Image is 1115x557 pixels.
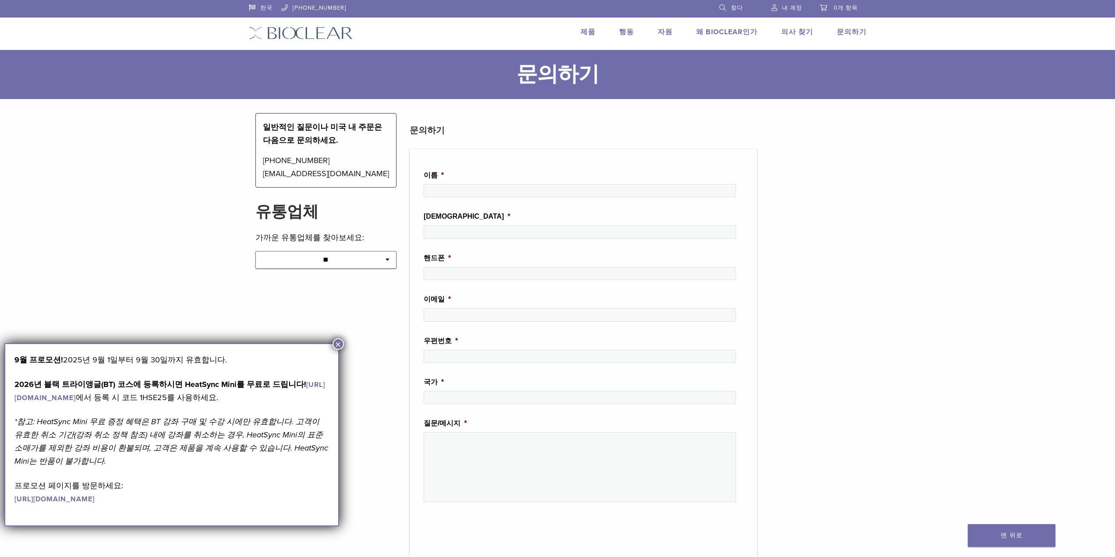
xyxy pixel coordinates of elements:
font: [PHONE_NUMBER] [263,156,329,165]
font: 한국 [260,4,273,11]
font: 9월 프로모션! [14,355,63,365]
font: 핸드폰 [424,254,445,262]
button: 닫다 [333,338,344,350]
font: 질문/메시지 [424,419,460,427]
font: 유통업체 [255,202,319,221]
font: 문의하기 [410,125,445,136]
font: 국가 [424,378,438,386]
a: 왜 Bioclear인가 [696,28,757,36]
iframe: 리캡차 [424,516,557,550]
font: × [335,338,341,350]
a: 문의하기 [837,28,867,36]
a: 자원 [658,28,673,36]
font: 0개 항목 [834,4,858,11]
font: *참고: HeatSync Mini 무료 증정 혜택은 BT 강좌 구매 및 수강 시에만 유효합니다. 고객이 유효한 취소 기간(강좌 취소 정책 참조) 내에 강좌를 취소하는 경우, ... [14,417,328,466]
a: 행동 [619,28,634,36]
font: 이메일 [424,295,445,303]
font: 가까운 유통업체를 찾아보세요: [255,233,364,242]
a: [URL][DOMAIN_NAME] [14,495,95,504]
font: 에서 등록 시 코드 1HSE25를 사용하세요. [76,393,218,402]
font: 찾다 [731,4,743,11]
font: 2026년 블랙 트라이앵글(BT) 코스에 등록하시면 HeatSync Mini를 무료로 드립니다! [14,380,306,389]
font: 2025년 9월 1일부터 9월 30일까지 유효합니다. [63,355,227,365]
font: 내 계정 [782,4,802,11]
font: 이름 [424,171,438,179]
a: 제품 [581,28,595,36]
a: 의사 찾기 [781,28,813,36]
a: [URL][DOMAIN_NAME] [14,380,325,402]
font: [PHONE_NUMBER] [293,4,346,11]
font: [DEMOGRAPHIC_DATA] [424,213,504,220]
img: 바이오클리어 [249,27,353,39]
font: [EMAIL_ADDRESS][DOMAIN_NAME] [263,169,389,178]
font: 우편번호 [424,337,452,344]
font: 문의하기 [517,62,599,87]
font: 프로모션 페이지를 방문하세요: [14,481,123,490]
a: 맨 위로 [968,524,1055,547]
font: 맨 위로 [1001,532,1023,539]
font: 일반적인 질문이나 미국 내 주문은 다음으로 문의하세요. [263,122,382,145]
